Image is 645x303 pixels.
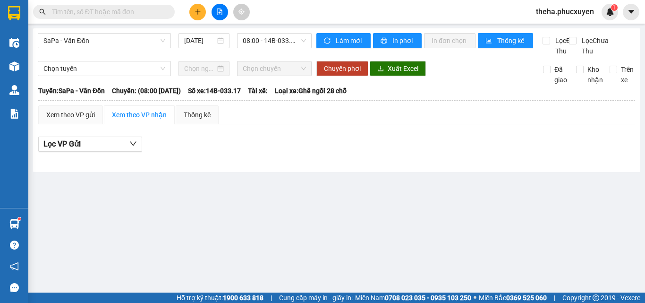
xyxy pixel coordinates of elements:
[392,35,414,46] span: In phơi
[52,7,163,17] input: Tìm tên, số ĐT hoặc mã đơn
[552,35,576,56] span: Lọc Đã Thu
[606,8,614,16] img: icon-new-feature
[10,283,19,292] span: message
[43,34,165,48] span: SaPa - Vân Đồn
[189,4,206,20] button: plus
[388,63,418,74] span: Xuất Excel
[8,6,20,20] img: logo-vxr
[38,87,105,95] b: Tuyến: SaPa - Vân Đồn
[355,293,471,303] span: Miền Nam
[195,9,201,15] span: plus
[233,4,250,20] button: aim
[38,137,142,152] button: Lọc VP Gửi
[528,6,602,17] span: theha.phucxuyen
[324,37,332,45] span: sync
[248,86,268,96] span: Tài xế:
[184,63,215,74] input: Chọn ngày
[279,293,353,303] span: Cung cấp máy in - giấy in:
[554,293,555,303] span: |
[316,61,368,76] button: Chuyển phơi
[506,294,547,302] strong: 0369 525 060
[485,37,493,45] span: bar-chart
[129,140,137,147] span: down
[584,64,607,85] span: Kho nhận
[336,35,363,46] span: Làm mới
[612,4,616,11] span: 1
[9,219,19,229] img: warehouse-icon
[271,293,272,303] span: |
[177,293,263,303] span: Hỗ trợ kỹ thuật:
[9,38,19,48] img: warehouse-icon
[112,86,181,96] span: Chuyến: (08:00 [DATE])
[373,33,422,48] button: printerIn phơi
[223,294,263,302] strong: 1900 633 818
[627,8,636,16] span: caret-down
[9,109,19,119] img: solution-icon
[593,294,599,301] span: copyright
[381,37,389,45] span: printer
[424,33,475,48] button: In đơn chọn
[10,262,19,271] span: notification
[617,64,637,85] span: Trên xe
[212,4,228,20] button: file-add
[377,65,384,73] span: download
[578,35,610,56] span: Lọc Chưa Thu
[216,9,223,15] span: file-add
[370,61,426,76] button: downloadXuất Excel
[112,110,167,120] div: Xem theo VP nhận
[243,34,306,48] span: 08:00 - 14B-033.17
[18,217,21,220] sup: 1
[9,85,19,95] img: warehouse-icon
[46,110,95,120] div: Xem theo VP gửi
[497,35,526,46] span: Thống kê
[474,296,476,300] span: ⚪️
[316,33,371,48] button: syncLàm mới
[238,9,245,15] span: aim
[478,33,533,48] button: bar-chartThống kê
[623,4,639,20] button: caret-down
[39,9,46,15] span: search
[9,61,19,71] img: warehouse-icon
[43,61,165,76] span: Chọn tuyến
[611,4,618,11] sup: 1
[10,241,19,250] span: question-circle
[188,86,241,96] span: Số xe: 14B-033.17
[385,294,471,302] strong: 0708 023 035 - 0935 103 250
[275,86,347,96] span: Loại xe: Ghế ngồi 28 chỗ
[479,293,547,303] span: Miền Bắc
[551,64,571,85] span: Đã giao
[43,138,81,150] span: Lọc VP Gửi
[184,35,215,46] input: 13/10/2025
[243,61,306,76] span: Chọn chuyến
[184,110,211,120] div: Thống kê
